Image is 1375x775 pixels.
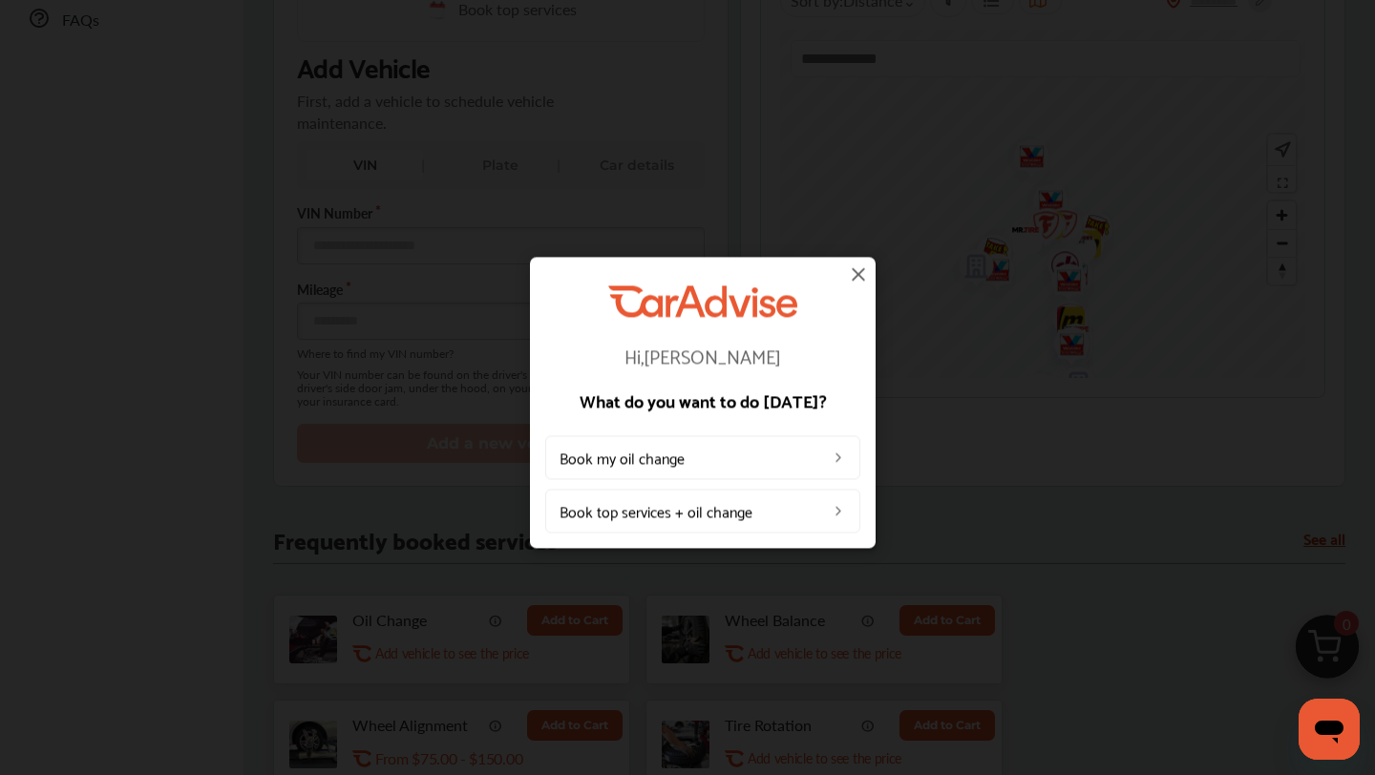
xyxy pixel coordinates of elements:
[608,285,797,317] img: CarAdvise Logo
[545,392,860,409] p: What do you want to do [DATE]?
[545,346,860,366] p: Hi, [PERSON_NAME]
[545,436,860,480] a: Book my oil change
[847,262,870,285] img: close-icon.a004319c.svg
[1299,699,1360,760] iframe: Button to launch messaging window
[831,450,846,466] img: left_arrow_icon.0f472efe.svg
[545,490,860,534] a: Book top services + oil change
[831,504,846,519] img: left_arrow_icon.0f472efe.svg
